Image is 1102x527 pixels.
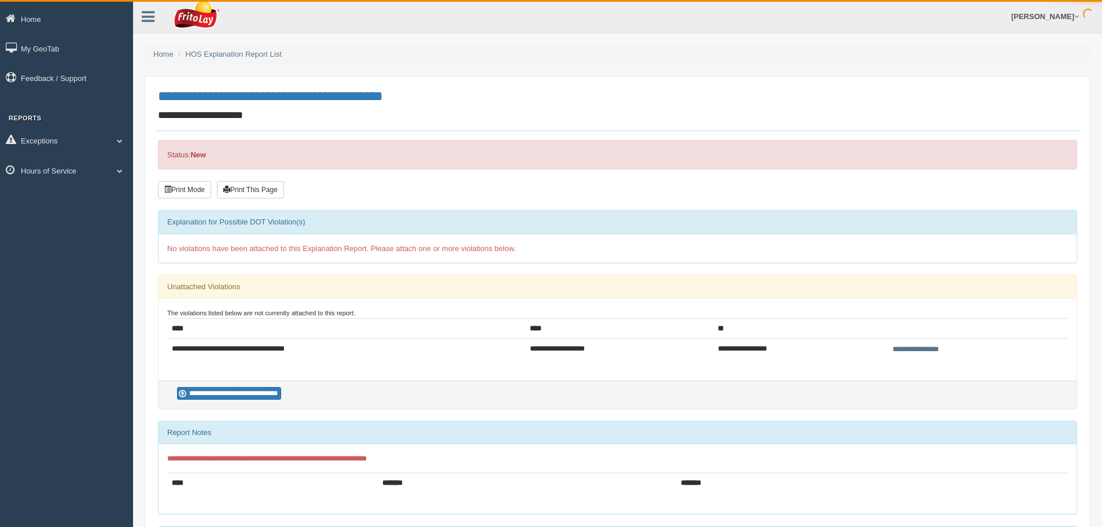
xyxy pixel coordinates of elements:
span: No violations have been attached to this Explanation Report. Please attach one or more violations... [167,244,516,253]
div: Report Notes [159,421,1077,444]
a: HOS Explanation Report List [186,50,282,58]
a: Home [153,50,174,58]
small: The violations listed below are not currently attached to this report: [167,309,355,316]
button: Print Mode [158,181,211,198]
div: Status: [158,140,1077,169]
div: Unattached Violations [159,275,1077,298]
div: Explanation for Possible DOT Violation(s) [159,211,1077,234]
button: Print This Page [217,181,284,198]
strong: New [190,150,206,159]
